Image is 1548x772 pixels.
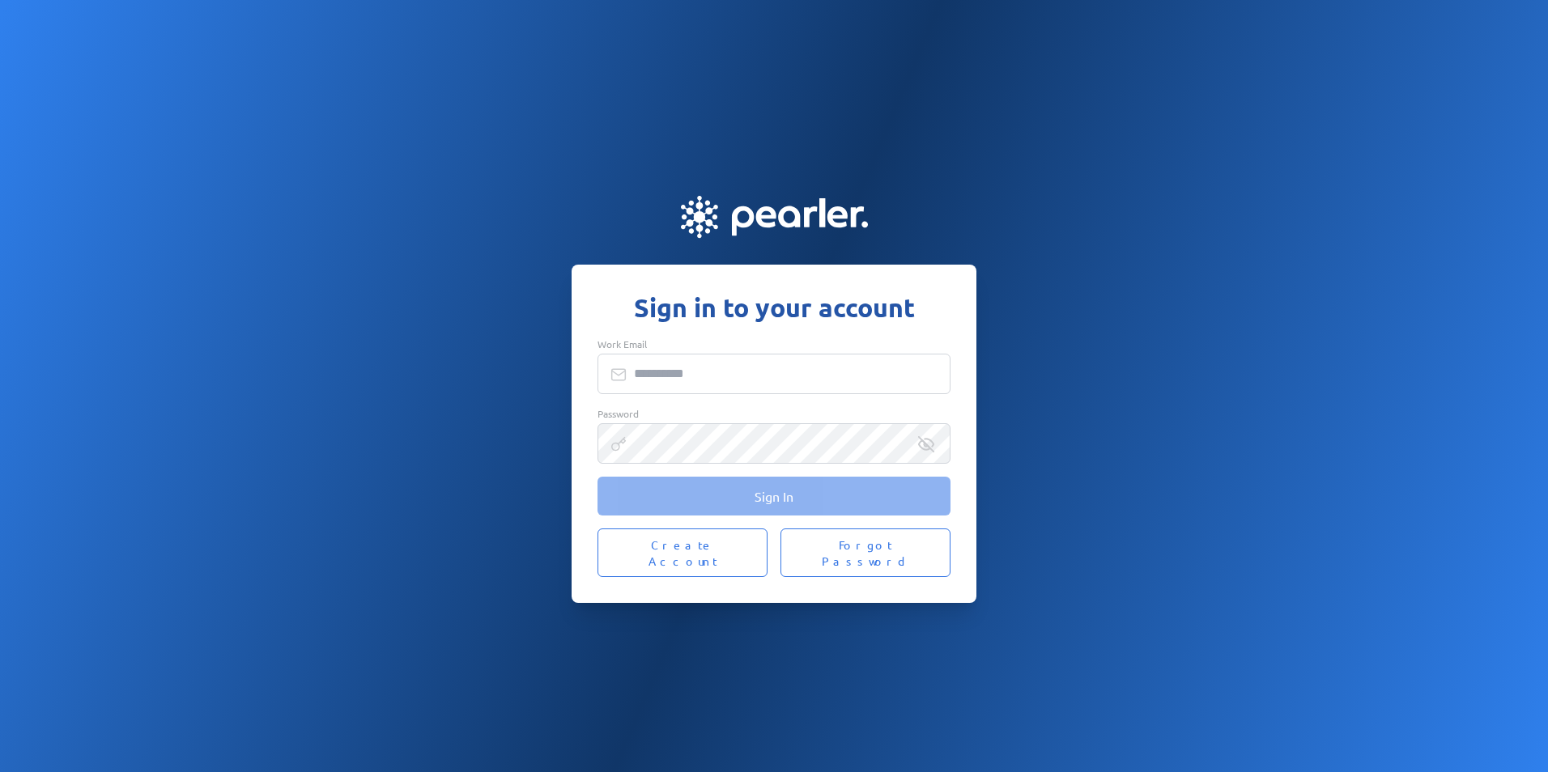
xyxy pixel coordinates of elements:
button: Sign In [598,477,950,515]
button: Create Account [598,528,768,577]
div: Reveal Password [918,436,934,452]
span: Work Email [598,337,647,350]
span: Forgot Password [800,537,931,569]
span: Password [598,407,639,420]
span: Create Account [617,537,748,569]
button: Forgot Password [780,528,950,577]
span: Sign In [755,488,793,504]
h1: Sign in to your account [598,291,950,324]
